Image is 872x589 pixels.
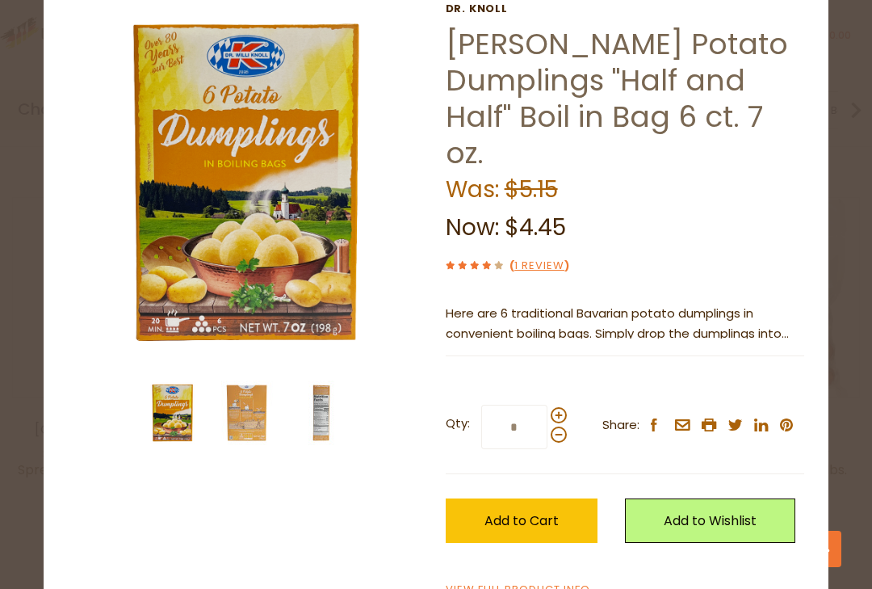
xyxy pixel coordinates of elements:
[446,2,804,15] a: Dr. Knoll
[446,174,499,205] label: Was:
[446,212,499,243] label: Now:
[140,381,205,445] img: Dr. Knoll Potato Dumplings "Half and Half" Boil in Bag
[602,415,639,435] span: Share:
[446,499,597,543] button: Add to Cart
[481,405,547,449] input: Qty:
[215,381,279,445] img: Dr. Knoll Potato Dumplings "Half and Half" Boil in Bag 6 ct. 7 oz.
[446,304,804,344] p: Here are 6 traditional Bavarian potato dumplings in convenient boiling bags. Simply drop the dump...
[514,258,564,275] a: 1 Review
[446,414,470,434] strong: Qty:
[446,23,788,174] a: [PERSON_NAME] Potato Dumplings "Half and Half" Boil in Bag 6 ct. 7 oz.
[625,499,795,543] a: Add to Wishlist
[289,381,354,445] img: Dr. Knoll Potato Dumplings "Half and Half" Boil in Bag 6 ct. 7 oz.
[509,258,569,273] span: ( )
[484,511,559,530] span: Add to Cart
[505,174,558,205] span: $5.15
[68,2,427,362] img: Dr. Knoll Potato Dumplings "Half and Half" Boil in Bag
[505,212,566,243] span: $4.45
